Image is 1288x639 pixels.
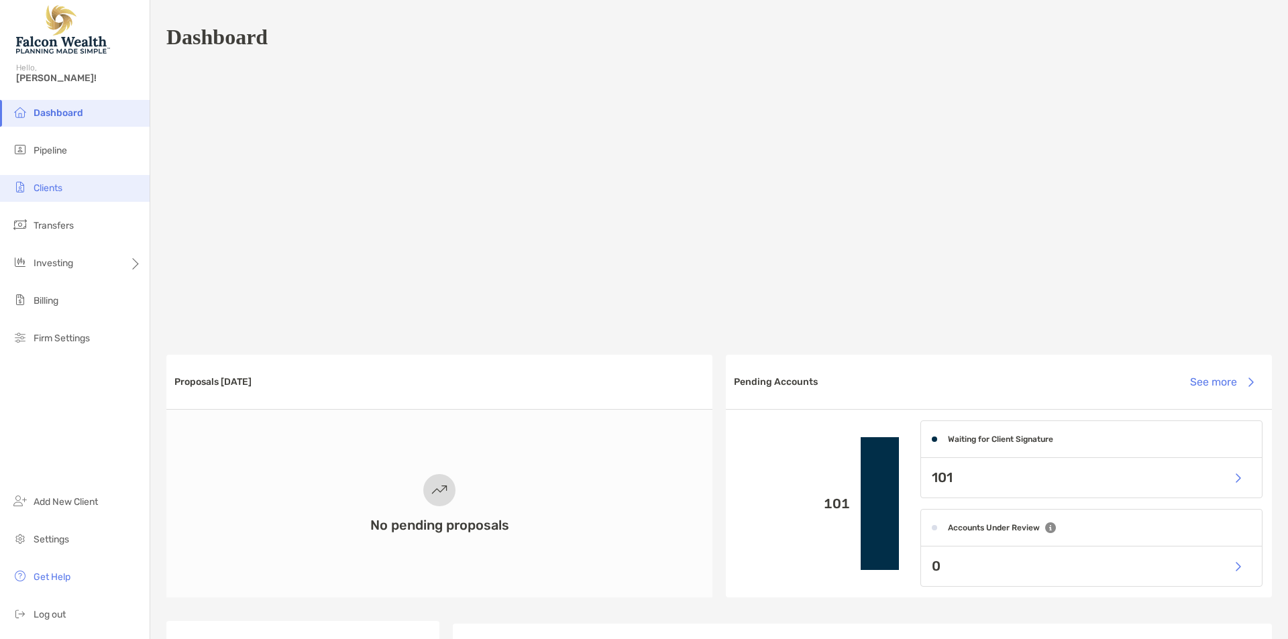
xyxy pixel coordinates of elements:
[370,517,509,533] h3: No pending proposals
[34,220,74,231] span: Transfers
[34,295,58,306] span: Billing
[948,434,1053,444] h4: Waiting for Client Signature
[948,523,1040,532] h4: Accounts Under Review
[34,182,62,194] span: Clients
[16,5,110,54] img: Falcon Wealth Planning Logo
[932,558,941,575] p: 0
[12,493,28,509] img: add_new_client icon
[16,72,142,84] span: [PERSON_NAME]!
[12,292,28,308] img: billing icon
[12,104,28,120] img: dashboard icon
[166,25,268,50] h1: Dashboard
[734,376,818,388] h3: Pending Accounts
[12,568,28,584] img: get-help icon
[174,376,252,388] h3: Proposals [DATE]
[12,530,28,546] img: settings icon
[34,257,73,269] span: Investing
[12,217,28,233] img: transfers icon
[932,469,953,486] p: 101
[34,107,83,119] span: Dashboard
[34,609,66,620] span: Log out
[12,141,28,158] img: pipeline icon
[12,179,28,195] img: clients icon
[34,496,98,508] span: Add New Client
[12,605,28,622] img: logout icon
[34,534,69,545] span: Settings
[34,571,70,583] span: Get Help
[34,145,67,156] span: Pipeline
[12,254,28,270] img: investing icon
[12,329,28,345] img: firm-settings icon
[1179,367,1264,397] button: See more
[34,333,90,344] span: Firm Settings
[737,496,850,512] p: 101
